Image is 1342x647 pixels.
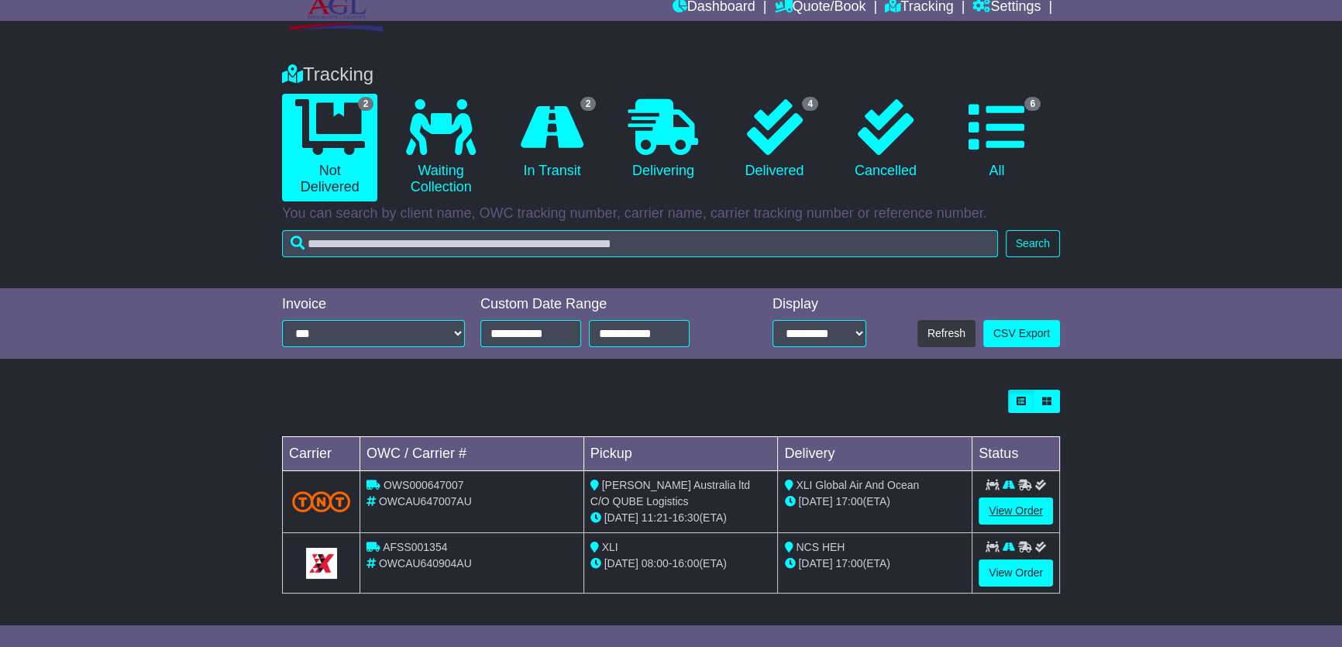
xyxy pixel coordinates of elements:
[590,510,772,526] div: - (ETA)
[642,557,669,570] span: 08:00
[583,437,778,471] td: Pickup
[802,97,818,111] span: 4
[784,494,965,510] div: (ETA)
[796,479,919,491] span: XLI Global Air And Ocean
[604,511,638,524] span: [DATE]
[672,511,699,524] span: 16:30
[773,296,866,313] div: Display
[917,320,976,347] button: Refresh
[358,97,374,111] span: 2
[778,437,972,471] td: Delivery
[784,556,965,572] div: (ETA)
[838,94,933,185] a: Cancelled
[480,296,729,313] div: Custom Date Range
[274,64,1068,86] div: Tracking
[379,557,472,570] span: OWCAU640904AU
[798,495,832,508] span: [DATE]
[292,491,350,512] img: TNT_Domestic.png
[602,541,618,553] span: XLI
[1024,97,1041,111] span: 6
[835,495,862,508] span: 17:00
[590,479,750,508] span: [PERSON_NAME] Australia ltd C/O QUBE Logistics
[283,437,360,471] td: Carrier
[983,320,1060,347] a: CSV Export
[796,541,845,553] span: NCS HEH
[615,94,711,185] a: Delivering
[949,94,1044,185] a: 6 All
[979,497,1053,525] a: View Order
[384,479,464,491] span: OWS000647007
[360,437,584,471] td: OWC / Carrier #
[590,556,772,572] div: - (ETA)
[979,559,1053,587] a: View Order
[727,94,822,185] a: 4 Delivered
[282,205,1060,222] p: You can search by client name, OWC tracking number, carrier name, carrier tracking number or refe...
[393,94,488,201] a: Waiting Collection
[282,94,377,201] a: 2 Not Delivered
[580,97,597,111] span: 2
[504,94,600,185] a: 2 In Transit
[835,557,862,570] span: 17:00
[642,511,669,524] span: 11:21
[798,557,832,570] span: [DATE]
[604,557,638,570] span: [DATE]
[972,437,1060,471] td: Status
[383,541,447,553] span: AFSS001354
[306,548,337,579] img: GetCarrierServiceLogo
[379,495,472,508] span: OWCAU647007AU
[672,557,699,570] span: 16:00
[1006,230,1060,257] button: Search
[282,296,465,313] div: Invoice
